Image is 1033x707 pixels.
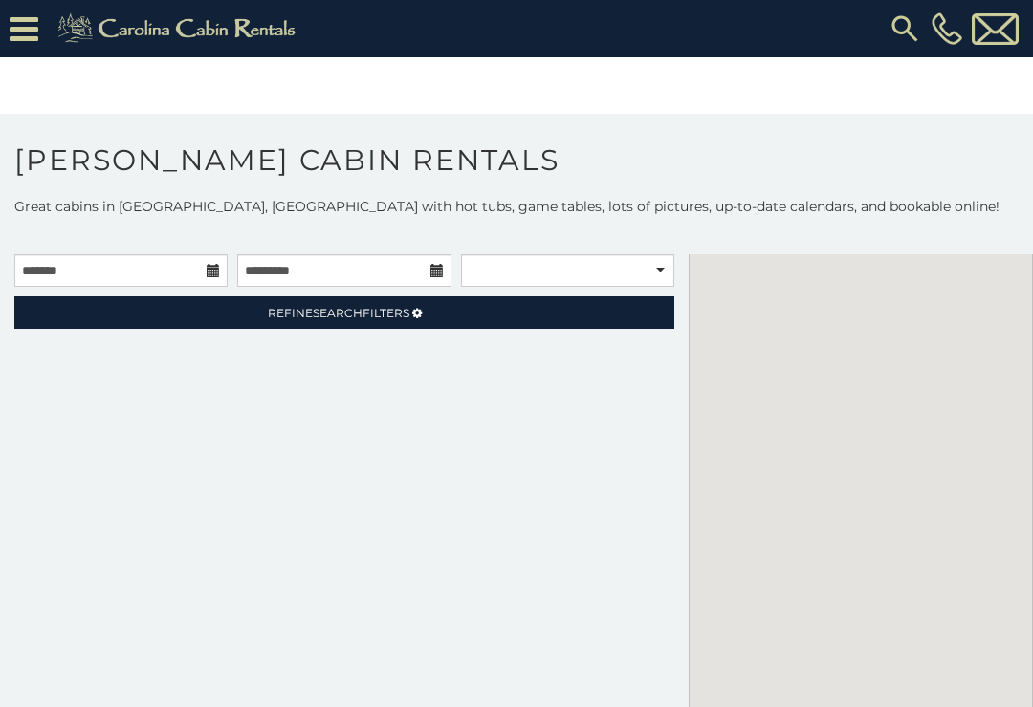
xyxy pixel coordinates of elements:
span: Search [313,306,363,320]
span: Refine Filters [268,306,409,320]
a: RefineSearchFilters [14,296,674,329]
img: search-regular.svg [888,11,922,46]
a: [PHONE_NUMBER] [927,12,967,45]
img: Khaki-logo.png [48,10,312,48]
